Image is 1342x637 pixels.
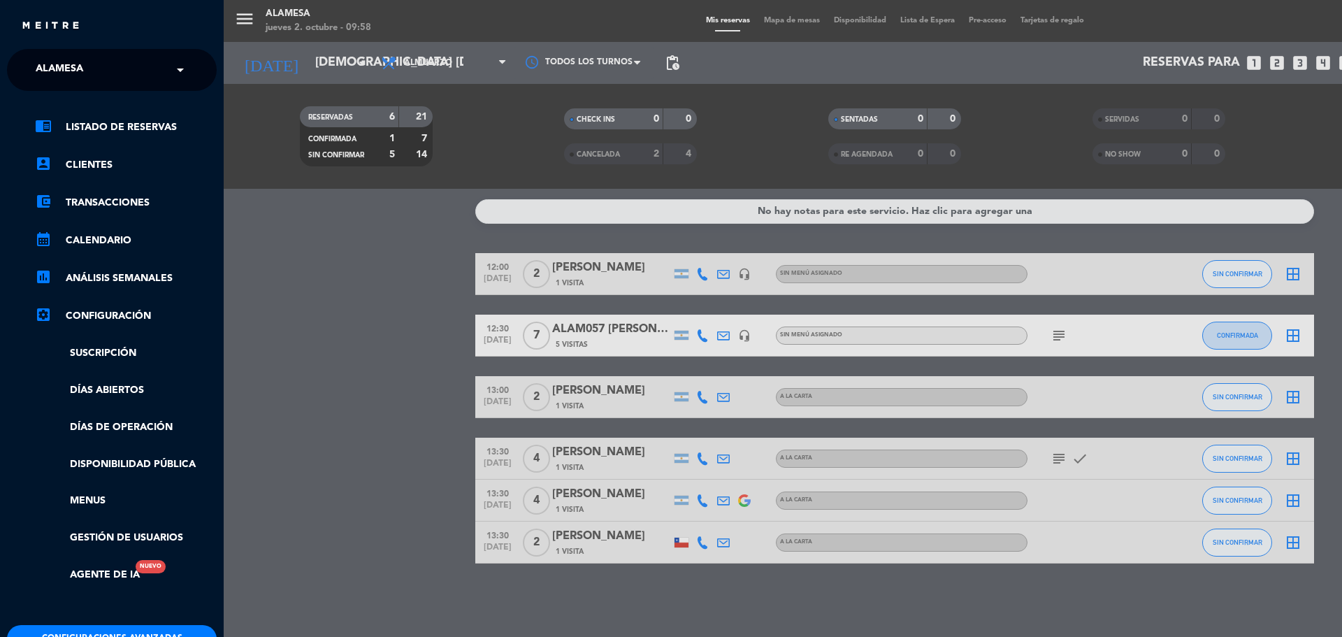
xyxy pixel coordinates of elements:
a: Menus [35,493,217,509]
a: Suscripción [35,345,217,362]
a: account_balance_walletTransacciones [35,194,217,211]
span: Alamesa [36,55,83,85]
div: Nuevo [136,560,166,573]
a: Gestión de usuarios [35,530,217,546]
a: Configuración [35,308,217,324]
i: assessment [35,269,52,285]
i: account_balance_wallet [35,193,52,210]
i: account_box [35,155,52,172]
a: calendar_monthCalendario [35,232,217,249]
i: chrome_reader_mode [35,117,52,134]
a: Disponibilidad pública [35,457,217,473]
a: Agente de IANuevo [35,567,140,583]
a: account_boxClientes [35,157,217,173]
img: MEITRE [21,21,80,31]
a: Días abiertos [35,382,217,399]
a: chrome_reader_modeListado de Reservas [35,119,217,136]
a: assessmentANÁLISIS SEMANALES [35,270,217,287]
i: calendar_month [35,231,52,248]
a: Días de Operación [35,420,217,436]
i: settings_applications [35,306,52,323]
